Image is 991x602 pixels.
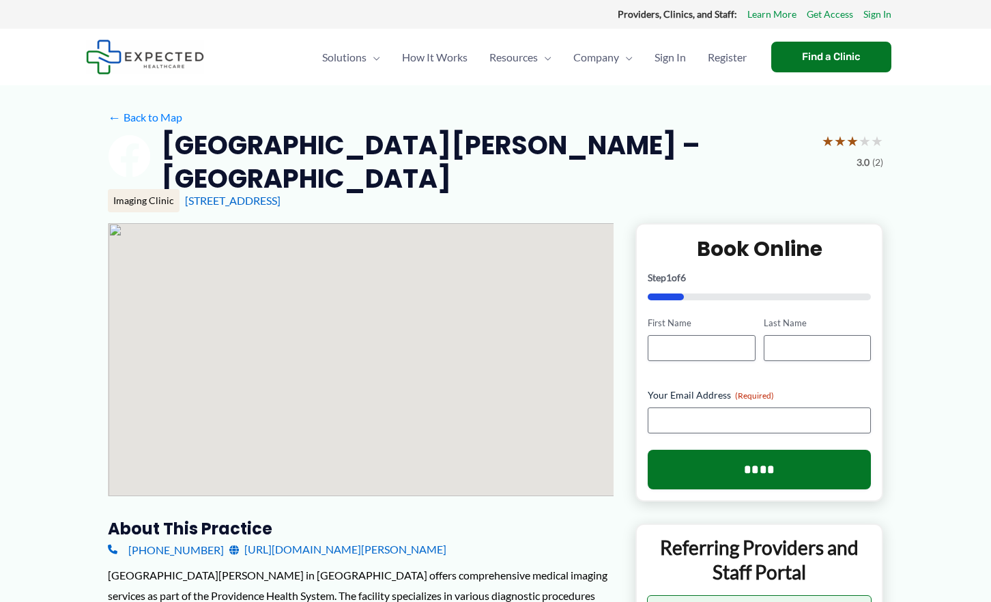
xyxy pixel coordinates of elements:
label: Last Name [764,317,871,330]
label: Your Email Address [648,388,871,402]
span: (2) [872,154,883,171]
strong: Providers, Clinics, and Staff: [618,8,737,20]
img: Expected Healthcare Logo - side, dark font, small [86,40,204,74]
span: ★ [846,128,859,154]
span: Menu Toggle [538,33,551,81]
span: 6 [680,272,686,283]
a: ←Back to Map [108,107,182,128]
span: Company [573,33,619,81]
h2: Book Online [648,235,871,262]
h2: [GEOGRAPHIC_DATA][PERSON_NAME] – [GEOGRAPHIC_DATA] [161,128,811,196]
span: 1 [666,272,672,283]
span: ★ [834,128,846,154]
a: How It Works [391,33,478,81]
h3: About this practice [108,518,614,539]
a: ResourcesMenu Toggle [478,33,562,81]
span: 3.0 [857,154,870,171]
label: First Name [648,317,755,330]
a: Find a Clinic [771,42,891,72]
span: Sign In [655,33,686,81]
p: Step of [648,273,871,283]
span: Menu Toggle [619,33,633,81]
div: Imaging Clinic [108,189,179,212]
span: Menu Toggle [367,33,380,81]
a: [URL][DOMAIN_NAME][PERSON_NAME] [229,539,446,560]
span: Register [708,33,747,81]
span: (Required) [735,390,774,401]
span: ★ [859,128,871,154]
a: SolutionsMenu Toggle [311,33,391,81]
span: ★ [822,128,834,154]
span: ← [108,111,121,124]
p: Referring Providers and Staff Portal [647,535,872,585]
nav: Primary Site Navigation [311,33,758,81]
span: How It Works [402,33,468,81]
a: [STREET_ADDRESS] [185,194,281,207]
span: Solutions [322,33,367,81]
a: Sign In [863,5,891,23]
a: Register [697,33,758,81]
a: CompanyMenu Toggle [562,33,644,81]
span: ★ [871,128,883,154]
a: Learn More [747,5,796,23]
span: Resources [489,33,538,81]
a: Get Access [807,5,853,23]
a: Sign In [644,33,697,81]
a: [PHONE_NUMBER] [108,539,224,560]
